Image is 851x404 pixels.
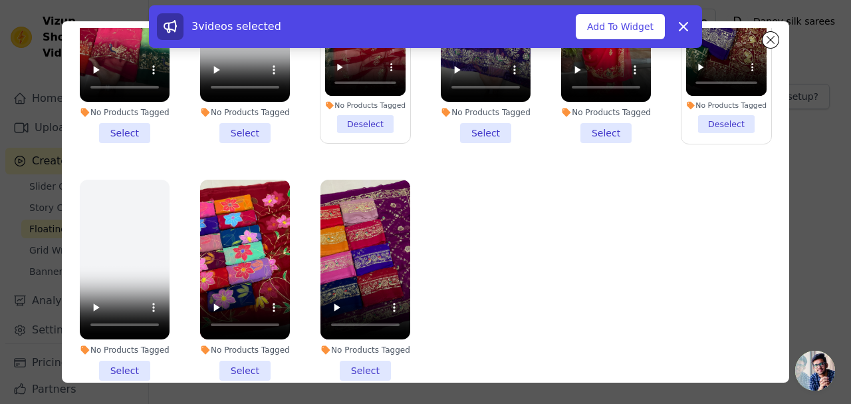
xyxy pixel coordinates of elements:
[325,101,406,110] div: No Products Tagged
[320,345,410,355] div: No Products Tagged
[576,14,665,39] button: Add To Widget
[795,351,835,391] a: Open chat
[200,345,290,355] div: No Products Tagged
[200,107,290,118] div: No Products Tagged
[80,345,170,355] div: No Products Tagged
[191,20,281,33] span: 3 videos selected
[80,107,170,118] div: No Products Tagged
[441,107,531,118] div: No Products Tagged
[561,107,651,118] div: No Products Tagged
[686,101,767,110] div: No Products Tagged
